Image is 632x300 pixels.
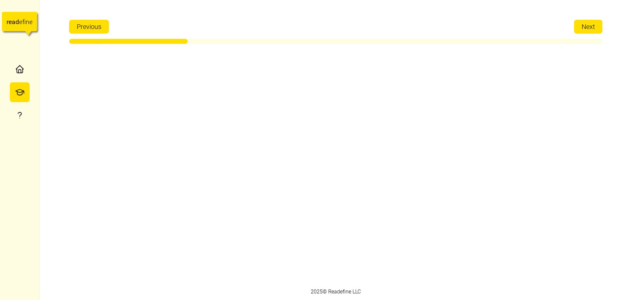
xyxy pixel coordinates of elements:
a: readefine [2,5,37,41]
tspan: d [15,18,19,26]
tspan: e [9,18,12,26]
tspan: e [19,18,22,26]
tspan: r [7,18,9,26]
div: 2025 © Readefine LLC [307,285,364,299]
tspan: a [12,18,15,26]
tspan: f [22,18,25,26]
tspan: e [29,18,33,26]
span: Previous [77,20,101,33]
button: Previous [69,20,109,34]
button: Next [574,20,602,34]
tspan: i [24,18,26,26]
tspan: n [26,18,30,26]
span: Next [582,20,595,33]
